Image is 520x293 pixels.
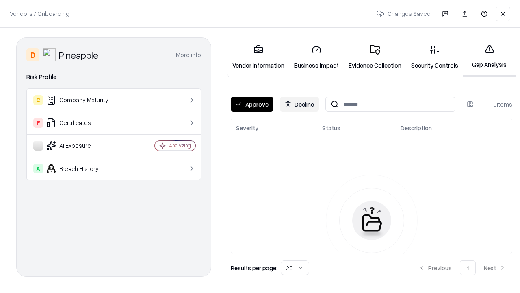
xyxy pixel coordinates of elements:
div: Status [322,124,340,132]
div: AI Exposure [33,141,130,151]
a: Evidence Collection [344,38,406,76]
div: Certificates [33,118,130,128]
p: Vendors / Onboarding [10,9,69,18]
div: 0 items [480,100,512,109]
a: Security Controls [406,38,463,76]
div: Breach History [33,164,130,173]
button: 1 [460,260,476,275]
div: Severity [236,124,258,132]
button: Approve [231,97,273,112]
p: Results per page: [231,264,277,272]
div: C [33,95,43,105]
button: Decline [280,97,319,112]
div: Description [401,124,432,132]
img: Pineapple [43,48,56,61]
a: Business Impact [289,38,344,76]
div: Pineapple [59,48,98,61]
a: Gap Analysis [463,37,516,77]
div: Risk Profile [26,72,201,82]
div: F [33,118,43,128]
div: Company Maturity [33,95,130,105]
nav: pagination [412,260,512,275]
div: A [33,164,43,173]
div: Analyzing [169,142,191,149]
a: Vendor Information [227,38,289,76]
p: Changes Saved [373,6,434,21]
div: D [26,48,39,61]
button: More info [176,48,201,62]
